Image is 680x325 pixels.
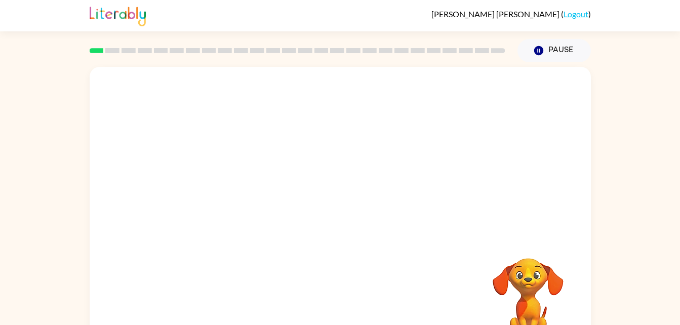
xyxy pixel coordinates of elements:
[90,4,146,26] img: Literably
[431,9,561,19] span: [PERSON_NAME] [PERSON_NAME]
[517,39,591,62] button: Pause
[431,9,591,19] div: ( )
[564,9,588,19] a: Logout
